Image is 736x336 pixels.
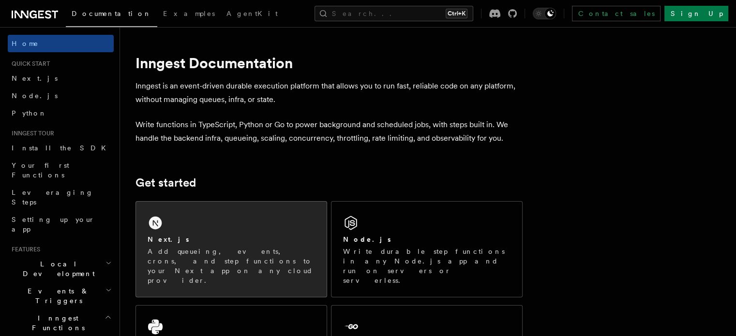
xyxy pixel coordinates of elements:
[8,259,105,278] span: Local Development
[72,10,151,17] span: Documentation
[163,10,215,17] span: Examples
[12,74,58,82] span: Next.js
[315,6,473,21] button: Search...Ctrl+K
[12,161,69,179] span: Your first Functions
[8,70,114,87] a: Next.js
[8,246,40,253] span: Features
[572,6,661,21] a: Contact sales
[66,3,157,27] a: Documentation
[343,247,511,285] p: Write durable step functions in any Node.js app and run on servers or serverless.
[664,6,728,21] a: Sign Up
[8,184,114,211] a: Leveraging Steps
[8,130,54,137] span: Inngest tour
[135,201,327,297] a: Next.jsAdd queueing, events, crons, and step functions to your Next app on any cloud provider.
[8,139,114,157] a: Install the SDK
[8,255,114,282] button: Local Development
[148,234,189,244] h2: Next.js
[8,35,114,52] a: Home
[12,92,58,100] span: Node.js
[135,79,523,106] p: Inngest is an event-driven durable execution platform that allows you to run fast, reliable code ...
[157,3,221,26] a: Examples
[135,176,196,190] a: Get started
[12,109,47,117] span: Python
[343,234,391,244] h2: Node.js
[12,189,93,206] span: Leveraging Steps
[221,3,284,26] a: AgentKit
[135,118,523,145] p: Write functions in TypeScript, Python or Go to power background and scheduled jobs, with steps bu...
[12,216,95,233] span: Setting up your app
[533,8,556,19] button: Toggle dark mode
[8,313,105,333] span: Inngest Functions
[446,9,467,18] kbd: Ctrl+K
[135,54,523,72] h1: Inngest Documentation
[8,104,114,122] a: Python
[8,211,114,238] a: Setting up your app
[226,10,278,17] span: AgentKit
[8,282,114,309] button: Events & Triggers
[12,39,39,48] span: Home
[8,286,105,306] span: Events & Triggers
[8,87,114,104] a: Node.js
[8,60,50,68] span: Quick start
[8,157,114,184] a: Your first Functions
[331,201,523,297] a: Node.jsWrite durable step functions in any Node.js app and run on servers or serverless.
[148,247,315,285] p: Add queueing, events, crons, and step functions to your Next app on any cloud provider.
[12,144,112,152] span: Install the SDK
